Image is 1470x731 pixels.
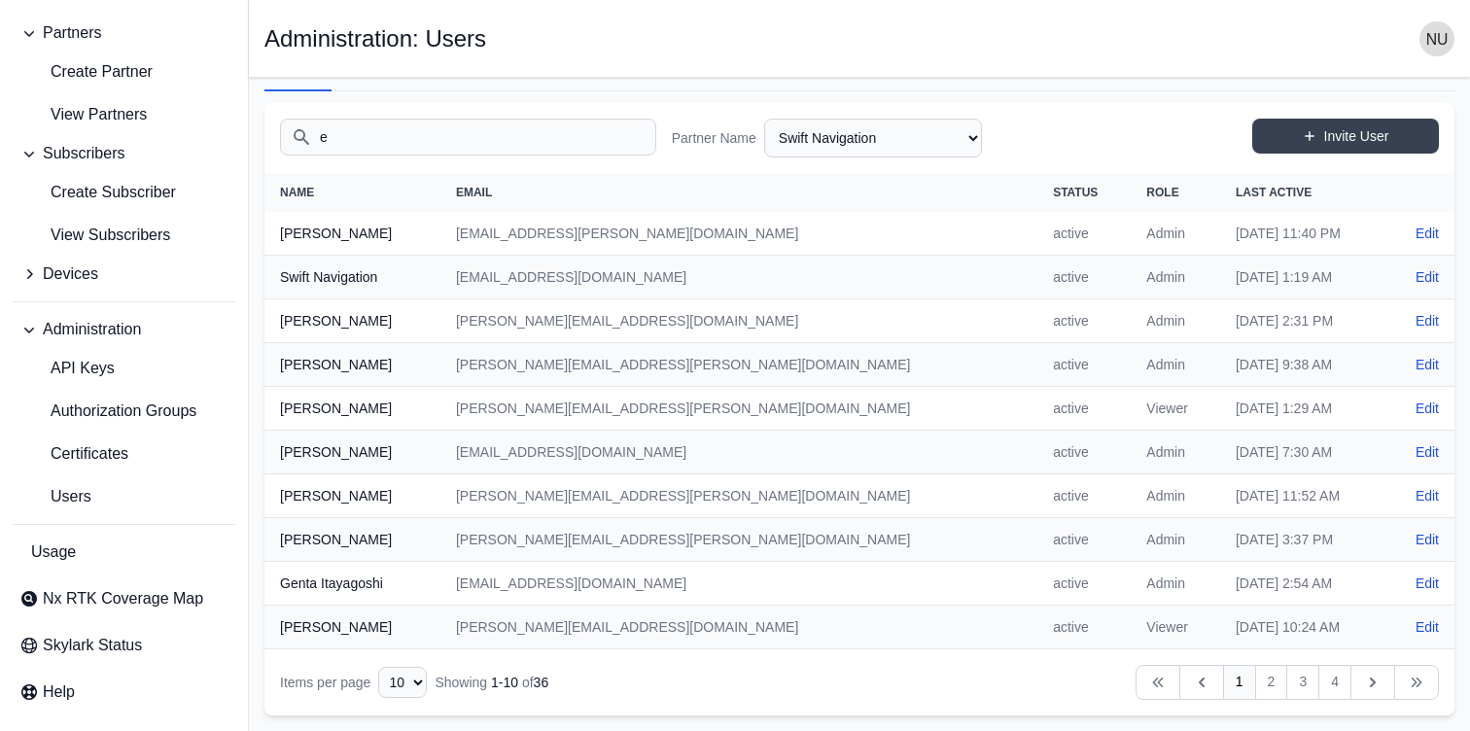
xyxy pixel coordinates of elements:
[1416,530,1439,549] a: Edit
[264,474,440,518] th: [PERSON_NAME]
[1037,343,1131,387] td: active
[1131,474,1220,518] td: Admin
[440,518,1037,562] td: [PERSON_NAME][EMAIL_ADDRESS][PERSON_NAME][DOMAIN_NAME]
[12,626,236,665] a: Skylark Status
[440,431,1037,474] td: [EMAIL_ADDRESS][DOMAIN_NAME]
[19,400,196,423] span: Authorization Groups
[440,474,1037,518] td: [PERSON_NAME][EMAIL_ADDRESS][PERSON_NAME][DOMAIN_NAME]
[12,477,236,516] a: Users
[491,675,518,690] span: 1 - 10
[1131,212,1220,256] td: Admin
[264,27,486,51] h1: Administration: Users
[280,119,656,156] input: Search
[12,533,236,572] a: Usage
[440,299,1037,343] td: [PERSON_NAME][EMAIL_ADDRESS][DOMAIN_NAME]
[1131,173,1220,212] th: Role
[1131,606,1220,649] td: Viewer
[1419,21,1454,56] img: user photo
[1416,442,1439,462] a: Edit
[1220,256,1387,299] td: [DATE] 1:19 AM
[1416,486,1439,505] a: Edit
[19,224,170,247] span: View Subscribers
[1131,343,1220,387] td: Admin
[1220,518,1387,562] td: [DATE] 3:37 PM
[264,343,440,387] th: [PERSON_NAME]
[264,299,440,343] th: [PERSON_NAME]
[12,255,236,294] button: Devices
[1416,617,1439,637] a: Edit
[19,103,147,126] span: View Partners
[1037,212,1131,256] td: active
[1416,224,1439,243] a: Edit
[440,606,1037,649] td: [PERSON_NAME][EMAIL_ADDRESS][DOMAIN_NAME]
[1131,256,1220,299] td: Admin
[43,634,142,657] span: Skylark Status
[1131,299,1220,343] td: Admin
[1037,474,1131,518] td: active
[12,310,236,349] button: Administration
[1220,562,1387,606] td: [DATE] 2:54 AM
[1416,355,1439,374] a: Edit
[12,673,236,712] a: Help
[440,173,1037,212] th: Email
[1220,299,1387,343] td: [DATE] 2:31 PM
[1286,665,1319,700] a: 3
[1220,387,1387,431] td: [DATE] 1:29 AM
[1220,606,1387,649] td: [DATE] 10:24 AM
[19,485,91,508] span: Users
[1223,665,1256,700] a: 1
[1037,606,1131,649] td: active
[1416,574,1439,593] a: Edit
[19,442,128,466] span: Certificates
[1131,431,1220,474] td: Admin
[1037,299,1131,343] td: active
[31,540,76,564] span: Usage
[12,349,236,388] a: API Keys
[19,357,115,380] span: API Keys
[1037,256,1131,299] td: active
[43,680,75,704] span: Help
[19,181,176,204] span: Create Subscriber
[764,119,982,157] select: Partner Name
[1255,665,1288,700] a: 2
[264,212,440,256] th: [PERSON_NAME]
[1131,518,1220,562] td: Admin
[435,673,548,692] div: Showing of
[1037,431,1131,474] td: active
[440,387,1037,431] td: [PERSON_NAME][EMAIL_ADDRESS][PERSON_NAME][DOMAIN_NAME]
[264,256,440,299] th: Swift Navigation
[672,128,756,148] label: Partner Name
[12,52,236,91] a: create-partner
[264,387,440,431] th: [PERSON_NAME]
[19,60,153,84] span: Create Partner
[1220,474,1387,518] td: [DATE] 11:52 AM
[378,667,427,698] select: Display Limit
[1037,387,1131,431] td: active
[440,212,1037,256] td: [EMAIL_ADDRESS][PERSON_NAME][DOMAIN_NAME]
[264,562,440,606] th: Genta Itayagoshi
[264,518,440,562] th: [PERSON_NAME]
[12,173,236,212] a: Create Subscriber
[12,95,236,134] a: View Partners
[1037,562,1131,606] td: active
[264,431,440,474] th: [PERSON_NAME]
[1416,267,1439,287] a: Edit
[1318,665,1351,700] a: 4
[1220,212,1387,256] td: [DATE] 11:40 PM
[12,435,236,473] a: Certificates
[43,587,203,610] span: Nx RTK Coverage Map
[12,579,236,618] a: Nx RTK Coverage Map
[264,173,440,212] th: Name
[440,562,1037,606] td: [EMAIL_ADDRESS][DOMAIN_NAME]
[264,606,440,649] th: [PERSON_NAME]
[43,262,98,286] span: Devices
[1131,387,1220,431] td: Viewer
[534,675,549,690] span: 36
[1416,311,1439,331] a: Edit
[1220,173,1387,212] th: Last Active
[280,675,370,690] span: Items per page
[264,649,1454,715] nav: Table navigation
[12,14,236,52] button: Partners
[1037,518,1131,562] td: active
[1037,173,1131,212] th: Status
